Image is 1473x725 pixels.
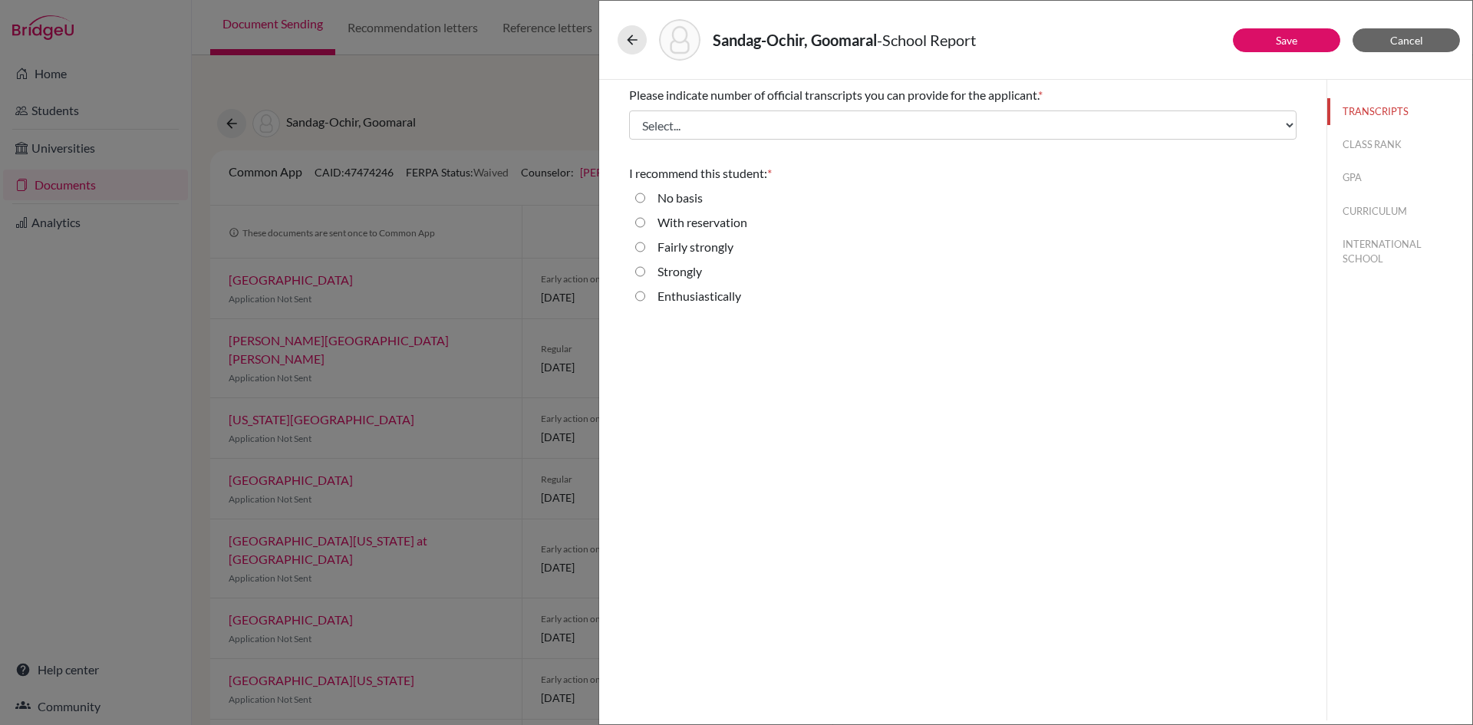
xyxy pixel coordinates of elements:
[1327,131,1472,158] button: CLASS RANK
[629,166,767,180] span: I recommend this student:
[1327,231,1472,272] button: INTERNATIONAL SCHOOL
[1327,198,1472,225] button: CURRICULUM
[877,31,976,49] span: - School Report
[657,262,702,281] label: Strongly
[657,287,741,305] label: Enthusiastically
[657,189,703,207] label: No basis
[629,87,1038,102] span: Please indicate number of official transcripts you can provide for the applicant.
[657,213,747,232] label: With reservation
[1327,98,1472,125] button: TRANSCRIPTS
[713,31,877,49] strong: Sandag-Ochir, Goomaral
[1327,164,1472,191] button: GPA
[657,238,733,256] label: Fairly strongly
